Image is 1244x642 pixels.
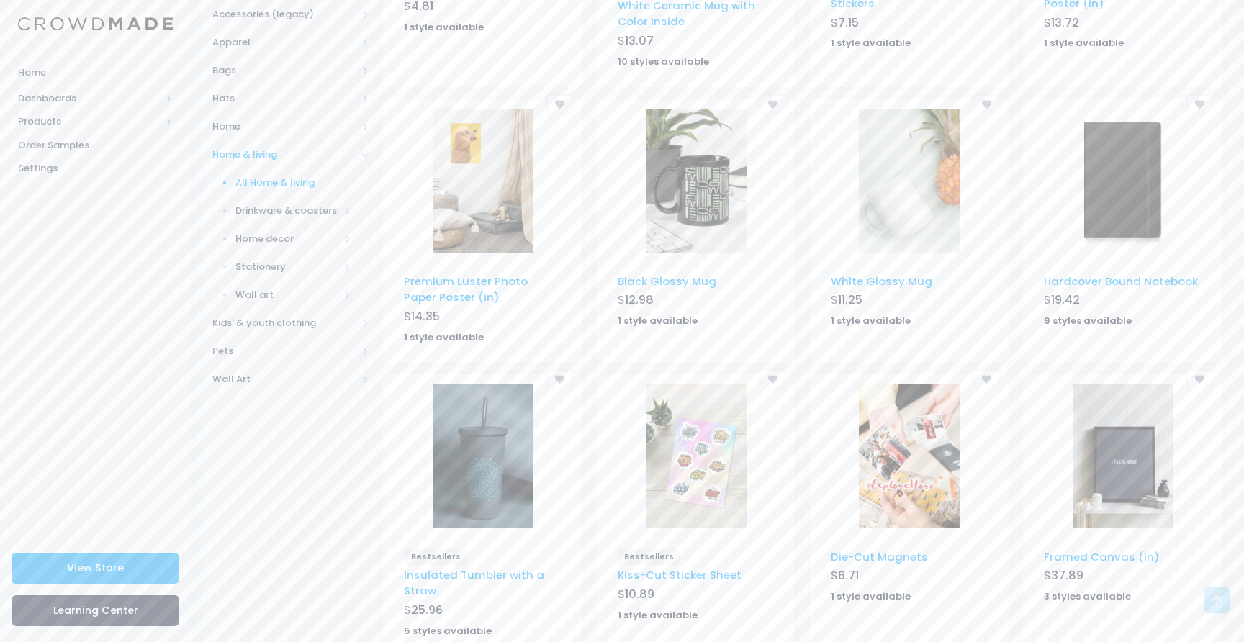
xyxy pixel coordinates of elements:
strong: 1 style available [404,330,484,344]
strong: 3 styles available [1044,589,1131,603]
span: Pets [212,344,357,358]
strong: 1 style available [404,20,484,34]
div: $ [404,602,561,622]
span: Order Samples [18,138,173,153]
span: Home [212,119,357,134]
strong: 10 styles available [618,55,709,68]
strong: 1 style available [1044,36,1124,50]
strong: 5 styles available [404,624,492,638]
span: Settings [18,161,173,176]
a: View Store [12,553,179,584]
span: Drinkware & coasters [235,204,339,218]
span: 6.71 [838,567,859,584]
strong: 1 style available [618,314,698,327]
div: $ [831,14,988,35]
span: Bags [212,63,357,78]
span: 10.89 [625,586,654,602]
div: $ [1044,567,1201,587]
a: Hardcover Bound Notebook [1044,273,1198,289]
a: All Home & living [194,169,369,197]
div: $ [1044,291,1201,312]
span: 7.15 [838,14,859,31]
img: Logo [18,17,173,31]
strong: 1 style available [831,589,911,603]
span: Stationery [235,260,339,274]
div: $ [618,291,775,312]
span: 25.96 [411,602,443,618]
div: $ [831,567,988,587]
a: Kiss-Cut Sticker Sheet [618,567,742,582]
a: Framed Canvas (in) [1044,549,1160,564]
strong: 1 style available [831,36,911,50]
span: 37.89 [1051,567,1083,584]
a: Insulated Tumbler with a Straw [404,567,544,598]
a: Die-Cut Magnets [831,549,928,564]
span: All Home & living [235,176,351,190]
strong: 9 styles available [1044,314,1132,327]
div: $ [618,586,775,606]
span: Wall Art [212,372,357,386]
span: Dashboards [18,91,161,106]
div: $ [831,291,988,312]
div: $ [1044,14,1201,35]
a: Premium Luster Photo Paper Poster (in) [404,273,528,304]
span: Kids' & youth clothing [212,316,357,330]
span: 12.98 [625,291,654,308]
span: Learning Center [53,603,138,618]
span: 13.07 [625,32,654,49]
a: Black Glossy Mug [618,273,716,289]
strong: 1 style available [618,608,698,622]
div: $ [618,32,775,53]
span: Hats [212,91,357,106]
span: Products [18,114,161,129]
strong: 1 style available [831,314,911,327]
span: Home [18,65,173,80]
span: 11.25 [838,291,862,308]
a: Learning Center [12,595,179,626]
span: Wall art [235,288,339,302]
span: 14.35 [411,308,440,325]
span: View Store [67,561,124,575]
span: Accessories (legacy) [212,7,357,22]
span: Home & living [212,148,357,162]
div: $ [404,308,561,328]
span: 13.72 [1051,14,1079,31]
span: Home decor [235,232,339,246]
a: White Glossy Mug [831,273,932,289]
span: Bestsellers [404,549,467,565]
span: Apparel [212,35,357,50]
span: 19.42 [1051,291,1080,308]
span: Bestsellers [618,549,681,565]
